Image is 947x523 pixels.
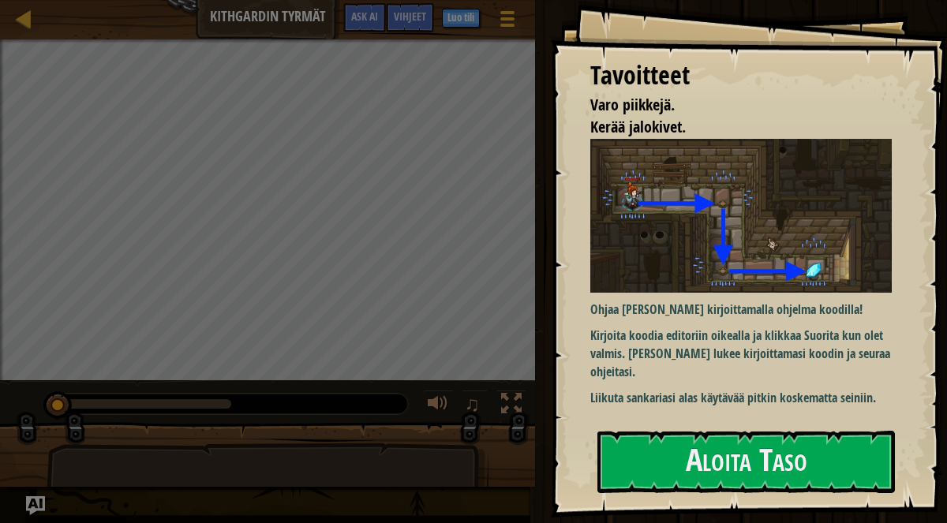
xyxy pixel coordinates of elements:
li: Varo piikkejä. [571,94,888,117]
button: Näytä pelivalikko [488,3,527,40]
span: ♫ [465,392,481,416]
button: ♫ [462,390,488,422]
button: Ask AI [26,496,45,515]
button: Toggle fullscreen [496,390,527,422]
span: Ask AI [351,9,378,24]
p: Liikuta sankariasi alas käytävää pitkin koskematta seiniin. [590,389,892,407]
button: Luo tili [442,9,480,28]
button: Aänenvoimakkuus [422,390,454,422]
p: Kirjoita koodia editoriin oikealla ja klikkaa Suorita kun olet valmis. [PERSON_NAME] lukee kirjoi... [590,327,892,381]
span: Kerää jalokivet. [590,116,686,137]
p: Ohjaa [PERSON_NAME] kirjoittamalla ohjelma koodilla! [590,301,892,319]
li: Kerää jalokivet. [571,116,888,139]
span: Varo piikkejä. [590,94,675,115]
button: Aloita Taso [597,431,895,493]
span: Vihjeet [394,9,426,24]
button: Ask AI [343,3,386,32]
div: Tavoitteet [590,58,892,94]
img: Dungeons of kithgard [590,139,892,293]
